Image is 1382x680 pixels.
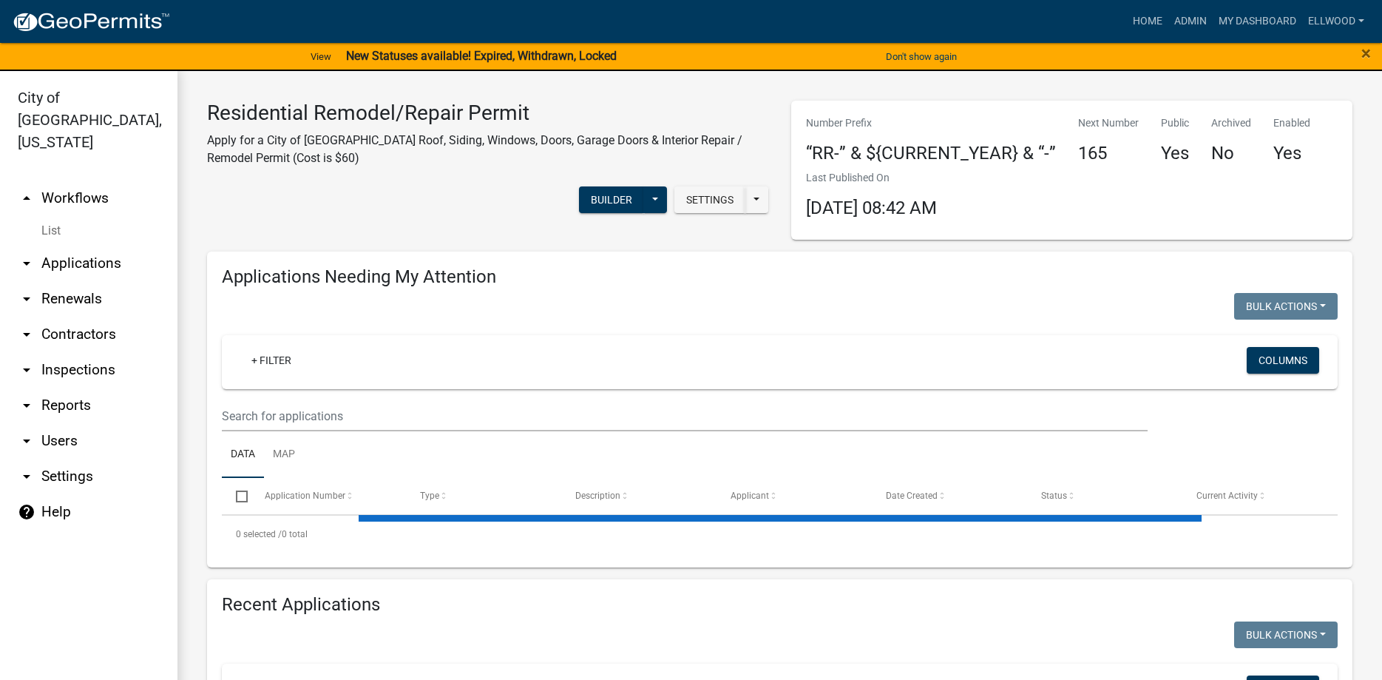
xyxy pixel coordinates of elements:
[1273,143,1310,164] h4: Yes
[717,478,872,514] datatable-header-cell: Applicant
[207,132,769,167] p: Apply for a City of [GEOGRAPHIC_DATA] Roof, Siding, Windows, Doors, Garage Doors & Interior Repai...
[872,478,1027,514] datatable-header-cell: Date Created
[18,290,35,308] i: arrow_drop_down
[1361,43,1371,64] span: ×
[207,101,769,126] h3: Residential Remodel/Repair Permit
[1234,622,1338,648] button: Bulk Actions
[1211,115,1251,131] p: Archived
[18,255,35,272] i: arrow_drop_down
[18,361,35,379] i: arrow_drop_down
[222,431,264,479] a: Data
[880,44,963,69] button: Don't show again
[1161,143,1189,164] h4: Yes
[806,170,937,186] p: Last Published On
[1211,143,1251,164] h4: No
[18,397,35,414] i: arrow_drop_down
[1247,347,1319,374] button: Columns
[305,44,337,69] a: View
[420,491,439,501] span: Type
[1161,115,1189,131] p: Public
[806,198,937,218] span: [DATE] 08:42 AM
[1196,491,1258,501] span: Current Activity
[265,491,345,501] span: Application Number
[806,143,1056,164] h4: “RR-” & ${CURRENT_YEAR} & “-”
[1182,478,1338,514] datatable-header-cell: Current Activity
[886,491,938,501] span: Date Created
[1213,7,1302,36] a: My Dashboard
[806,115,1056,131] p: Number Prefix
[579,186,644,213] button: Builder
[1302,7,1370,36] a: Ellwood
[1234,293,1338,320] button: Bulk Actions
[1273,115,1310,131] p: Enabled
[731,491,769,501] span: Applicant
[240,347,303,374] a: + Filter
[18,432,35,450] i: arrow_drop_down
[1168,7,1213,36] a: Admin
[1027,478,1182,514] datatable-header-cell: Status
[18,189,35,207] i: arrow_drop_up
[405,478,560,514] datatable-header-cell: Type
[18,326,35,343] i: arrow_drop_down
[236,529,282,539] span: 0 selected /
[346,49,617,63] strong: New Statuses available! Expired, Withdrawn, Locked
[18,503,35,521] i: help
[264,431,304,479] a: Map
[222,478,250,514] datatable-header-cell: Select
[1078,115,1139,131] p: Next Number
[561,478,717,514] datatable-header-cell: Description
[1361,44,1371,62] button: Close
[222,594,1338,616] h4: Recent Applications
[575,491,620,501] span: Description
[1127,7,1168,36] a: Home
[250,478,405,514] datatable-header-cell: Application Number
[1078,143,1139,164] h4: 165
[222,516,1338,553] div: 0 total
[674,186,745,213] button: Settings
[18,468,35,485] i: arrow_drop_down
[222,266,1338,288] h4: Applications Needing My Attention
[222,401,1148,431] input: Search for applications
[1041,491,1067,501] span: Status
